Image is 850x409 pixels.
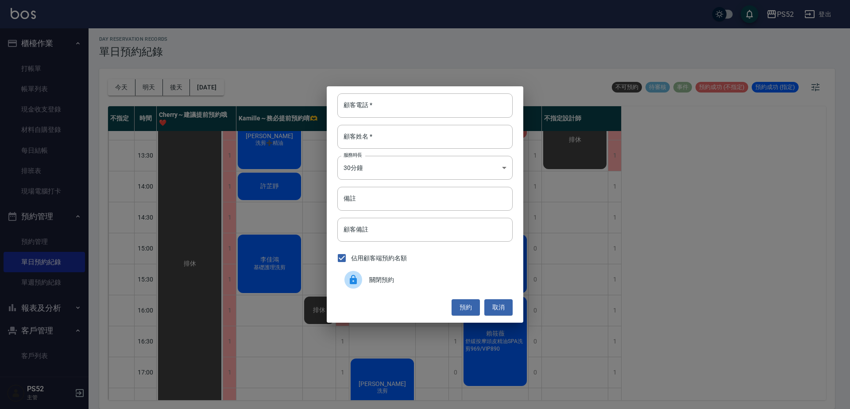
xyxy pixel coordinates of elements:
span: 佔用顧客端預約名額 [351,254,407,263]
div: 30分鐘 [337,156,513,180]
label: 服務時長 [344,152,362,158]
button: 預約 [452,299,480,316]
button: 取消 [484,299,513,316]
div: 關閉預約 [337,267,513,292]
span: 關閉預約 [369,275,506,285]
